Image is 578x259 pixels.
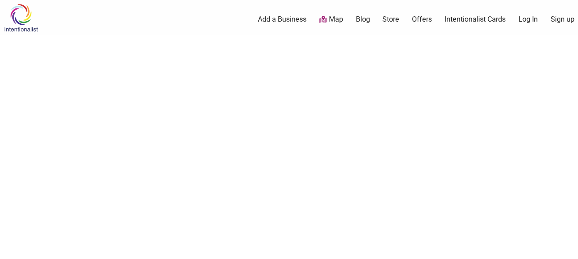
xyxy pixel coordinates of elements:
a: Map [319,15,343,25]
a: Add a Business [258,15,306,24]
a: Log In [518,15,538,24]
a: Store [382,15,399,24]
a: Offers [412,15,432,24]
a: Intentionalist Cards [445,15,506,24]
a: Blog [356,15,370,24]
a: Sign up [551,15,574,24]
